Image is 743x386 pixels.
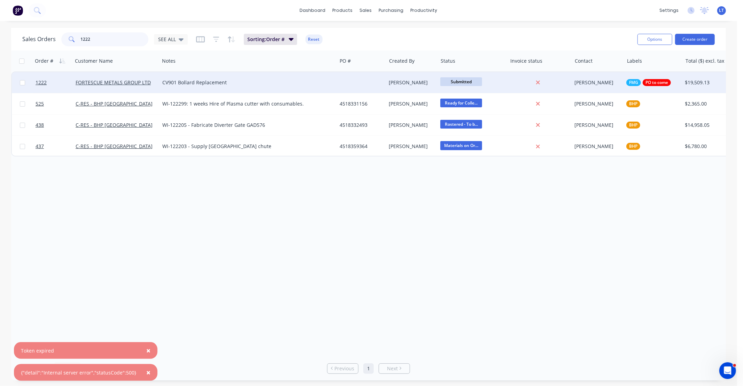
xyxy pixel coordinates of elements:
[36,100,44,107] span: 525
[329,5,356,16] div: products
[139,364,157,381] button: Close
[162,57,176,64] div: Notes
[627,57,642,64] div: Labels
[389,122,433,129] div: [PERSON_NAME]
[626,100,640,107] button: BHP
[305,34,323,44] button: Reset
[146,346,150,355] span: ×
[675,34,715,45] button: Create order
[162,143,325,150] div: WI-122203 - Supply [GEOGRAPHIC_DATA] chute
[247,36,285,43] span: Sorting: Order #
[35,57,53,64] div: Order #
[407,5,441,16] div: productivity
[22,36,56,43] h1: Sales Orders
[340,100,381,107] div: 4518331156
[36,72,76,93] a: 1222
[719,7,724,14] span: LT
[158,36,176,43] span: SEE ALL
[162,122,325,129] div: WI-122205 - Fabricate Diverter Gate GAD576
[629,122,637,129] span: BHP
[389,57,415,64] div: Created By
[324,363,413,374] ul: Pagination
[686,57,724,64] div: Total ($) excl. tax
[76,79,151,86] a: FORTESCUE METALS GROUP LTD
[162,79,325,86] div: CV901 Bollard Replacement
[389,79,433,86] div: [PERSON_NAME]
[139,342,157,359] button: Close
[440,141,482,150] span: Materials on Or...
[75,57,113,64] div: Customer Name
[645,79,668,86] span: PO to come
[363,363,374,374] a: Page 1 is your current page
[626,143,640,150] button: BHP
[629,79,638,86] span: FMG
[574,143,619,150] div: [PERSON_NAME]
[21,347,54,354] div: Token expired
[36,136,76,157] a: 437
[76,100,153,107] a: C-RES - BHP [GEOGRAPHIC_DATA]
[510,57,542,64] div: Invoice status
[440,77,482,86] span: Submitted
[574,79,619,86] div: [PERSON_NAME]
[327,365,358,372] a: Previous page
[36,115,76,136] a: 438
[244,34,297,45] button: Sorting:Order #
[13,5,23,16] img: Factory
[162,100,325,107] div: WI-122299: 1 weeks Hire of Plasma cutter with consumables.
[376,5,407,16] div: purchasing
[340,57,351,64] div: PO #
[21,369,136,376] div: {"detail":"Internal server error","statusCode":500}
[574,122,619,129] div: [PERSON_NAME]
[36,79,47,86] span: 1222
[76,122,153,128] a: C-RES - BHP [GEOGRAPHIC_DATA]
[146,368,150,377] span: ×
[719,362,736,379] iframe: Intercom live chat
[629,100,637,107] span: BHP
[575,57,593,64] div: Contact
[76,143,153,149] a: C-RES - BHP [GEOGRAPHIC_DATA]
[340,122,381,129] div: 4518332493
[387,365,398,372] span: Next
[81,32,149,46] input: Search...
[36,93,76,114] a: 525
[626,122,640,129] button: BHP
[36,122,44,129] span: 438
[626,79,671,86] button: FMGPO to come
[335,365,355,372] span: Previous
[656,5,682,16] div: settings
[340,143,381,150] div: 4518359364
[36,143,44,150] span: 437
[379,365,410,372] a: Next page
[441,57,455,64] div: Status
[440,99,482,107] span: Ready for Colle...
[389,143,433,150] div: [PERSON_NAME]
[574,100,619,107] div: [PERSON_NAME]
[389,100,433,107] div: [PERSON_NAME]
[296,5,329,16] a: dashboard
[629,143,637,150] span: BHP
[440,120,482,129] span: Rostered - To b...
[637,34,672,45] button: Options
[356,5,376,16] div: sales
